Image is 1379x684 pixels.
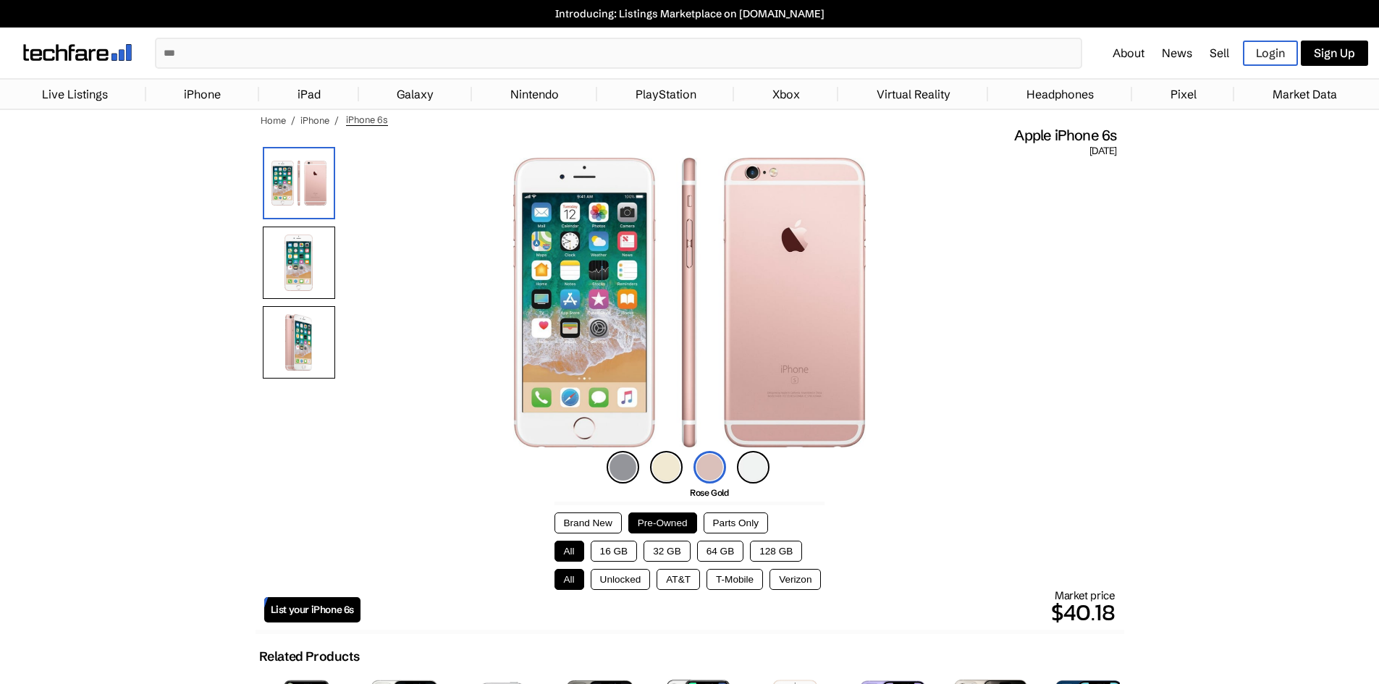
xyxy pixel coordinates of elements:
[263,147,335,219] img: iPhone 6s
[607,451,639,484] img: space-gray-icon
[513,158,865,447] img: iPhone 6s
[360,595,1116,630] p: $40.18
[650,451,683,484] img: gold-icon
[7,7,1372,20] a: Introducing: Listings Marketplace on [DOMAIN_NAME]
[300,114,329,126] a: iPhone
[690,487,728,498] span: Rose Gold
[334,114,339,126] span: /
[503,80,566,109] a: Nintendo
[1162,46,1192,60] a: News
[737,451,769,484] img: silver-icon
[657,569,700,590] button: AT&T
[1019,80,1101,109] a: Headphones
[35,80,115,109] a: Live Listings
[765,80,807,109] a: Xbox
[591,569,651,590] button: Unlocked
[697,541,744,562] button: 64 GB
[177,80,228,109] a: iPhone
[261,114,286,126] a: Home
[707,569,763,590] button: T-Mobile
[346,114,388,126] span: iPhone 6s
[554,569,584,590] button: All
[291,114,295,126] span: /
[1014,126,1116,145] span: Apple iPhone 6s
[591,541,638,562] button: 16 GB
[389,80,441,109] a: Galaxy
[554,541,584,562] button: All
[1243,41,1298,66] a: Login
[628,512,697,533] button: Pre-Owned
[263,306,335,379] img: side
[264,597,360,622] a: List your iPhone 6s
[704,512,768,533] button: Parts Only
[693,451,726,484] img: rose-gold-icon
[869,80,958,109] a: Virtual Reality
[1089,145,1116,158] span: [DATE]
[1301,41,1368,66] a: Sign Up
[271,604,354,616] span: List your iPhone 6s
[750,541,802,562] button: 128 GB
[628,80,704,109] a: PlayStation
[1113,46,1144,60] a: About
[1210,46,1229,60] a: Sell
[290,80,328,109] a: iPad
[259,649,360,664] h2: Related Products
[644,541,691,562] button: 32 GB
[360,588,1116,630] div: Market price
[263,227,335,299] img: front
[1265,80,1344,109] a: Market Data
[554,512,622,533] button: Brand New
[769,569,821,590] button: Verizon
[1163,80,1204,109] a: Pixel
[23,44,132,61] img: techfare logo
